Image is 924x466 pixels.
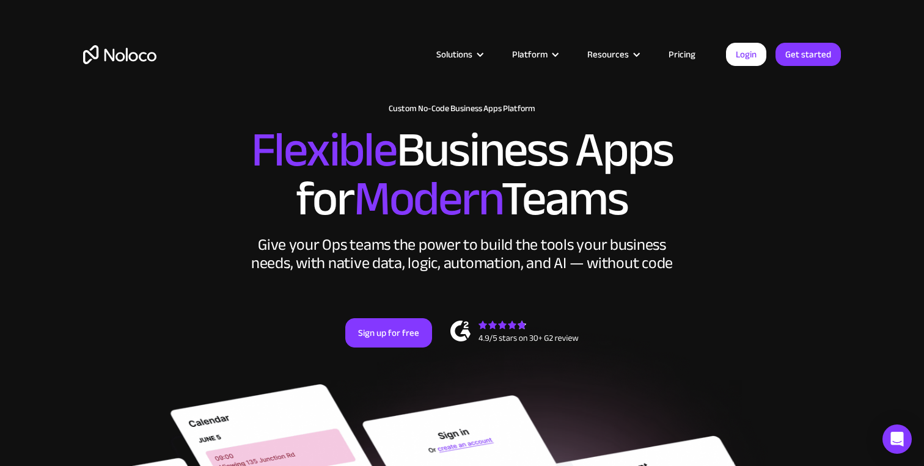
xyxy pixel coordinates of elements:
[497,46,572,62] div: Platform
[436,46,472,62] div: Solutions
[251,104,397,195] span: Flexible
[248,236,676,272] div: Give your Ops teams the power to build the tools your business needs, with native data, logic, au...
[726,43,766,66] a: Login
[83,126,841,224] h2: Business Apps for Teams
[587,46,629,62] div: Resources
[512,46,548,62] div: Platform
[882,424,912,454] div: Open Intercom Messenger
[776,43,841,66] a: Get started
[354,153,501,244] span: Modern
[83,45,156,64] a: home
[572,46,653,62] div: Resources
[421,46,497,62] div: Solutions
[653,46,711,62] a: Pricing
[345,318,432,348] a: Sign up for free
